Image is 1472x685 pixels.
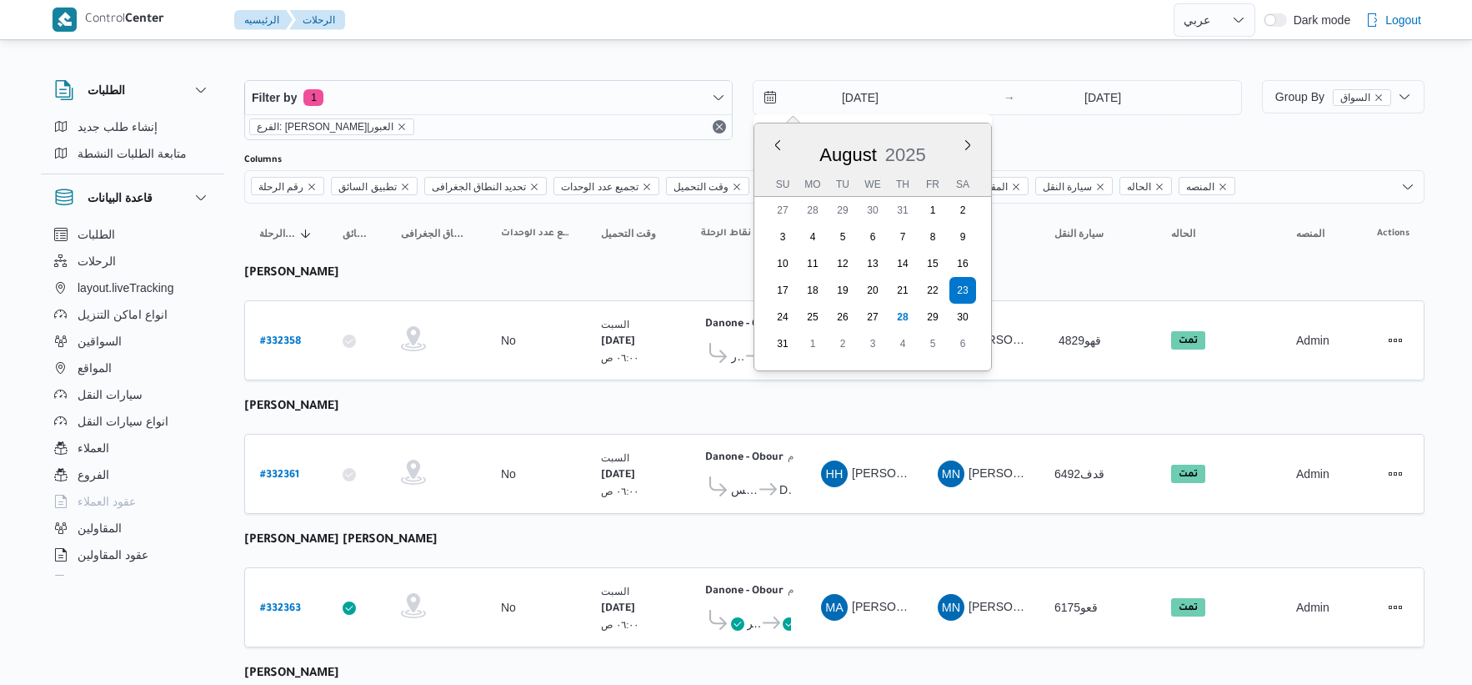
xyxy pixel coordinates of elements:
span: سيارة النقل [1043,178,1092,196]
div: day-3 [769,224,796,250]
small: ٠٧:٤٨ م [788,451,819,461]
button: وقت التحميل [594,220,678,247]
button: Remove الحاله from selection in this group [1154,182,1164,192]
span: قسم أول مدينة نصر [747,613,760,633]
span: تمت [1171,598,1205,617]
div: day-19 [829,277,856,304]
b: [DATE] [601,470,635,481]
span: layout.liveTracking [78,278,173,298]
div: Mahmood Ashraf Hassan Alaioah Mtbolai [821,594,848,621]
span: رقم الرحلة [251,177,324,195]
b: تمت [1179,603,1198,613]
span: وقت التحميل [601,227,656,240]
span: 4829قهو [1059,334,1101,347]
span: سيارة النقل [1054,227,1104,240]
iframe: chat widget [17,618,70,668]
span: انواع اماكن التنزيل [78,305,168,325]
span: تطبيق السائق [331,177,417,195]
button: سيارة النقل [1048,220,1148,247]
label: Columns [244,154,282,167]
button: Open list of options [1401,180,1414,194]
span: عقود العملاء [78,491,136,511]
button: الرحلات [289,10,345,30]
div: day-16 [949,250,976,277]
h3: قاعدة البيانات [88,188,153,208]
div: day-15 [919,250,946,277]
small: السبت [601,319,629,330]
button: عقود العملاء [48,488,218,515]
div: day-23 [949,277,976,304]
button: الطلبات [48,221,218,248]
div: day-1 [799,330,826,357]
button: المنصه [1289,220,1333,247]
span: السواقين [78,331,122,351]
span: المقاول [968,177,1029,195]
span: نقاط الرحلة [701,227,751,240]
small: ٠٦:٠٠ ص [601,486,639,496]
b: # 332363 [260,603,301,615]
span: المنصه [1296,227,1324,240]
span: رقم الرحلة [258,178,303,196]
span: تجميع عدد الوحدات [561,178,638,196]
small: السبت [601,586,629,597]
h3: الطلبات [88,80,125,100]
span: Actions [1377,227,1409,240]
b: [PERSON_NAME] [244,267,339,280]
button: الرئيسيه [234,10,293,30]
b: # 332358 [260,336,301,348]
span: [PERSON_NAME] قلاده [969,466,1091,480]
button: Logout [1359,3,1428,37]
button: رقم الرحلةSorted in descending order [253,220,319,247]
button: انواع سيارات النقل [48,408,218,435]
div: day-25 [799,304,826,330]
b: Center [125,13,164,27]
b: # 332361 [260,470,299,481]
span: HH [826,461,844,487]
div: day-28 [889,304,916,330]
b: تمت [1179,336,1198,346]
button: remove selected entity [1374,93,1384,103]
div: Sa [949,173,976,196]
span: تطبيق السائق [338,178,396,196]
a: #332358 [260,330,301,352]
span: Dark mode [1287,13,1350,27]
button: سيارات النقل [48,381,218,408]
div: day-29 [919,304,946,330]
button: Actions [1382,594,1409,621]
button: اجهزة التليفون [48,568,218,595]
button: الفروع [48,461,218,488]
span: قدف6492 [1054,467,1104,481]
div: الطلبات [41,113,224,174]
span: سيارات النقل [78,385,143,405]
button: Remove تجميع عدد الوحدات from selection in this group [642,182,652,192]
div: day-28 [799,197,826,224]
span: الحاله [1119,177,1172,195]
span: Admin [1296,601,1329,614]
button: Remove رقم الرحلة from selection in this group [307,182,317,192]
span: تطبيق السائق [343,227,371,240]
button: Remove وقت التحميل from selection in this group [732,182,742,192]
button: الطلبات [54,80,211,100]
span: Admin [1296,334,1329,347]
a: #332363 [260,597,301,619]
button: Remove تحديد النطاق الجغرافى from selection in this group [529,182,539,192]
div: No [501,466,516,481]
div: day-12 [829,250,856,277]
span: رقم الرحلة; Sorted in descending order [259,227,296,240]
span: إنشاء طلب جديد [78,117,158,137]
button: Group Byالسواقremove selected entity [1262,80,1424,113]
div: day-27 [859,304,886,330]
span: قعو6175 [1054,601,1098,614]
span: الفرع: [PERSON_NAME]|العبور [257,119,393,134]
div: day-13 [859,250,886,277]
div: day-24 [769,304,796,330]
span: المواقع [78,358,112,378]
b: Danone - Obour [705,452,784,464]
span: المنصه [1179,177,1235,195]
div: Mo [799,173,826,196]
div: day-18 [799,277,826,304]
button: تحديد النطاق الجغرافى [394,220,478,247]
span: المنصه [1186,178,1214,196]
span: العملاء [78,438,109,458]
button: Next month [961,139,974,152]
